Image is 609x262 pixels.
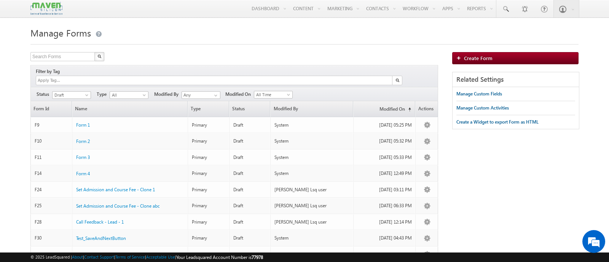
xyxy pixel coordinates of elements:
div: Primary [192,202,226,209]
a: Acceptable Use [146,254,175,259]
a: Form Id [31,101,72,117]
a: Name [72,101,187,117]
span: Form 2 [76,138,90,144]
div: Draft [233,219,267,225]
a: Set Admission and Course Fee - Clone 1 [76,186,155,193]
div: [PERSON_NAME] Lsq user [274,219,350,225]
div: Draft [233,122,267,129]
div: Create a Widget to export Form as HTML [456,119,539,125]
span: Draft [53,92,89,98]
a: Show All Items [210,92,220,99]
div: F24 [35,186,69,193]
img: Custom Logo [30,2,62,15]
div: [DATE] 03:46 PM [357,251,412,258]
a: All [110,91,148,99]
a: About [72,254,83,259]
span: © 2025 LeadSquared | | | | | [30,254,263,261]
div: System [274,251,350,258]
div: F10 [35,138,69,144]
span: 77978 [252,254,263,260]
a: Manage Custom Fields [456,87,502,101]
div: F37 [35,251,69,258]
div: Draft [233,202,267,209]
a: Form 1 [76,122,90,129]
div: [DATE] 03:11 PM [357,186,412,193]
span: Create Form [464,55,493,61]
span: Your Leadsquared Account Number is [176,254,263,260]
span: All [110,92,146,98]
a: Contact Support [84,254,114,259]
div: Draft [233,186,267,193]
span: Set Admission and Course Fee - Clone 1 [76,187,155,192]
span: Form 3 [76,154,90,160]
div: [DATE] 05:25 PM [357,122,412,129]
div: Primary [192,170,226,177]
span: Form 1 [76,122,90,128]
div: [DATE] 12:49 PM [357,170,412,177]
div: Related Settings [453,72,579,87]
div: Draft [233,154,267,161]
span: Set Admission and Course Fee - Clone abc [76,203,160,209]
div: F14 [35,170,69,177]
div: F11 [35,154,69,161]
a: Call Feedback - Lead - 1 [76,219,124,225]
a: Form 3 [76,154,90,161]
div: Filter by Tag [36,67,62,76]
div: [DATE] 12:14 PM [357,219,412,225]
a: All Time [254,91,293,98]
a: Form 4 [76,170,90,177]
div: Primary [192,122,226,129]
img: Search [395,78,399,82]
div: System [274,235,350,241]
div: Manage Custom Activities [456,105,509,111]
a: Modified On(sorted ascending) [354,101,415,117]
a: Create a Widget to export Form as HTML [456,115,539,129]
span: Call Feedback - Lead - 1 [76,219,124,225]
div: [PERSON_NAME] Lsq user [274,186,350,193]
div: [DATE] 05:32 PM [357,138,412,144]
span: Status [230,101,270,117]
img: Search [97,54,101,58]
a: Manage Custom Activities [456,101,509,115]
span: Modified On [225,91,254,98]
div: F9 [35,122,69,129]
div: Draft [233,251,267,258]
div: Draft [233,138,267,144]
a: Terms of Service [115,254,145,259]
div: F30 [35,235,69,241]
div: Draft [233,170,267,177]
span: Modified By [154,91,182,98]
span: All Time [254,91,290,98]
div: Primary [192,186,226,193]
a: Modified By [271,101,352,117]
div: [PERSON_NAME] Lsq user [274,202,350,209]
div: [DATE] 05:33 PM [357,154,412,161]
div: System [274,170,350,177]
div: System [274,122,350,129]
div: System [274,138,350,144]
div: Primary [192,251,226,258]
img: add_icon.png [456,56,464,60]
span: Type [97,91,110,98]
div: F28 [35,219,69,225]
div: [DATE] 06:33 PM [357,202,412,209]
div: Draft [233,235,267,241]
div: [DATE] 04:43 PM [357,235,412,241]
div: Primary [192,235,226,241]
span: Type [188,101,229,117]
div: Primary [192,138,226,144]
span: Manage Forms [30,27,91,39]
div: F25 [35,202,69,209]
a: Test_SaveAndNextButton [76,235,126,242]
input: Type to Search [182,91,220,99]
span: Form 4 [76,171,90,176]
input: Apply Tag... [37,77,82,84]
div: Primary [192,154,226,161]
span: Test_SaveAndNextButton [76,235,126,241]
a: Form 2 [76,138,90,145]
a: Set Admission and Course Fee - Clone1 [76,251,154,258]
span: Set Admission and Course Fee - Clone1 [76,251,154,257]
span: Actions [416,101,438,117]
div: System [274,154,350,161]
a: Set Admission and Course Fee - Clone abc [76,203,160,210]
